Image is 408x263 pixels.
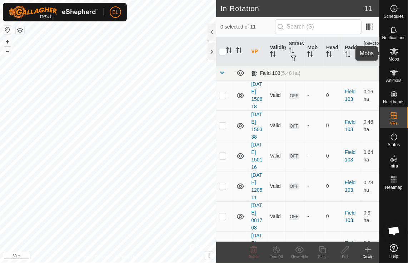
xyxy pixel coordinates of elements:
span: OFF [289,123,299,129]
div: Edit [334,254,357,259]
td: Valid [267,110,286,141]
span: (5.48 ha) [280,70,300,76]
a: [DATE] 081708 [251,202,262,231]
div: Field 103 [251,70,300,76]
span: Heatmap [385,185,403,190]
td: Valid [267,232,286,262]
td: 0.64 ha [361,141,379,171]
a: Field 103 [345,89,355,102]
td: 0.46 ha [361,110,379,141]
th: [GEOGRAPHIC_DATA] Area [361,37,379,66]
td: 0 [323,232,342,262]
p-sorticon: Activate to sort [326,52,332,58]
td: 0 [323,80,342,110]
a: [DATE] 150618 [251,81,262,109]
th: VP [248,37,267,66]
span: 11 [364,3,372,14]
p-sorticon: Activate to sort [236,48,242,54]
span: Animals [386,78,402,83]
p-sorticon: Activate to sort [307,52,313,58]
th: Head [323,37,342,66]
div: - [307,213,320,220]
button: + [3,37,12,46]
span: Notifications [382,36,405,40]
a: Field 103 [345,119,355,132]
a: [DATE] 150338 [251,112,262,140]
td: 0.9 ha [361,201,379,232]
td: 0.78 ha [361,171,379,201]
span: Schedules [384,14,404,19]
input: Search (S) [275,19,362,34]
span: Infra [389,164,398,168]
p-sorticon: Activate to sort [289,48,294,54]
td: Valid [267,80,286,110]
button: – [3,47,12,55]
img: Gallagher Logo [9,6,98,19]
div: Create [357,254,379,259]
div: Open chat [383,220,405,242]
a: Privacy Policy [80,254,107,260]
a: Help [380,241,408,261]
th: Status [286,37,304,66]
span: OFF [289,214,299,220]
td: 0 [323,110,342,141]
span: OFF [289,93,299,99]
div: - [307,152,320,160]
p-sorticon: Activate to sort [226,48,232,54]
span: Mobs [389,57,399,61]
button: Map Layers [16,26,24,35]
td: Valid [267,141,286,171]
td: Valid [267,201,286,232]
a: [DATE] 120511 [251,172,262,200]
td: 0.9 ha [361,232,379,262]
span: VPs [390,121,398,125]
span: Status [388,143,400,147]
p-sorticon: Activate to sort [270,52,276,58]
div: - [307,122,320,129]
div: - [307,92,320,99]
button: i [205,252,213,260]
td: 0 [323,171,342,201]
a: Field 103 [345,240,355,253]
span: BL [112,9,118,16]
span: 0 selected of 11 [220,23,275,31]
span: OFF [289,184,299,190]
h2: In Rotation [220,4,364,13]
span: i [208,253,210,259]
span: OFF [289,153,299,159]
a: [DATE] 114156 [251,233,262,261]
p-sorticon: Activate to sort [364,56,369,62]
td: 0 [323,141,342,171]
span: Delete [249,255,259,259]
span: Neckbands [383,100,404,104]
a: Field 103 [345,149,355,163]
th: Paddock [342,37,360,66]
div: - [307,182,320,190]
td: 0 [323,201,342,232]
p-sorticon: Activate to sort [345,52,350,58]
th: Validity [267,37,286,66]
td: 0.16 ha [361,80,379,110]
td: Valid [267,171,286,201]
th: Mob [304,37,323,66]
a: Field 103 [345,180,355,193]
a: Field 103 [345,210,355,223]
span: Help [389,254,398,258]
div: Turn Off [265,254,288,259]
button: Reset Map [3,26,12,34]
a: [DATE] 150116 [251,142,262,170]
div: Show/Hide [288,254,311,259]
div: Copy [311,254,334,259]
a: Contact Us [115,254,136,260]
